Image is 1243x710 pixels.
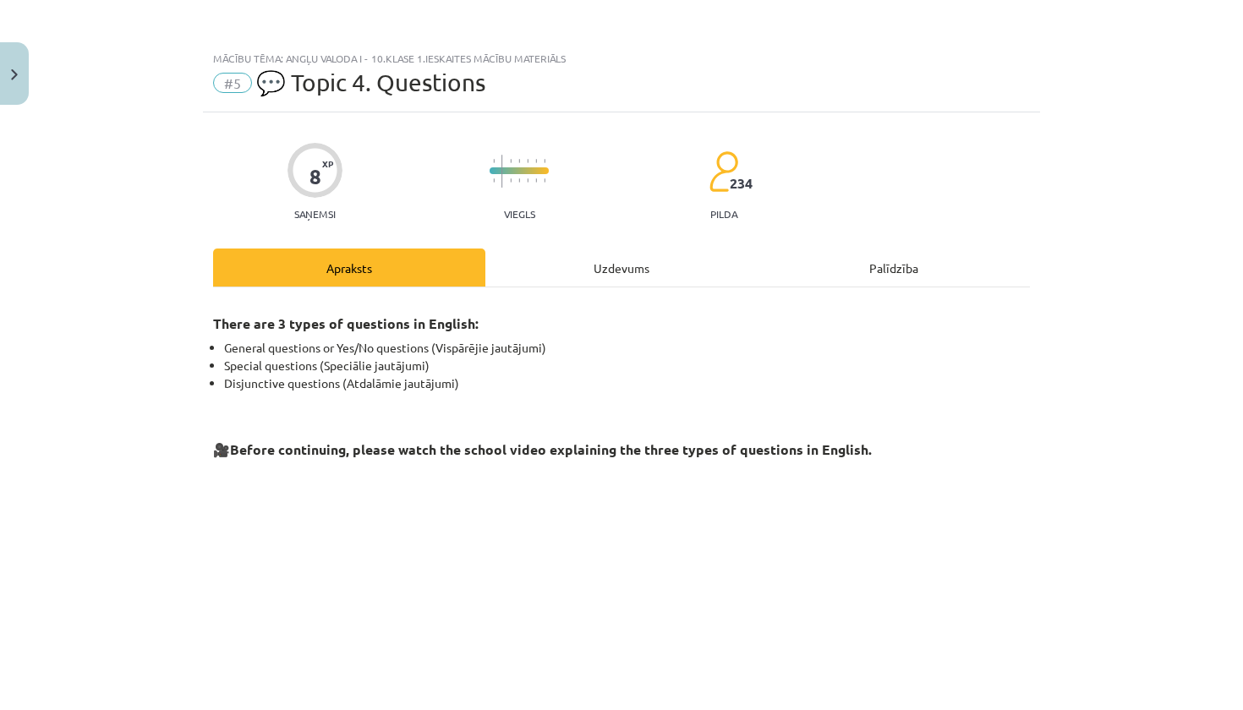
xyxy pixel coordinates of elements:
[224,357,1030,374] li: Special questions (Speciālie jautājumi)
[527,178,528,183] img: icon-short-line-57e1e144782c952c97e751825c79c345078a6d821885a25fce030b3d8c18986b.svg
[256,68,485,96] span: 💬 Topic 4. Questions
[710,208,737,220] p: pilda
[544,178,545,183] img: icon-short-line-57e1e144782c952c97e751825c79c345078a6d821885a25fce030b3d8c18986b.svg
[213,314,479,332] strong: There are 3 types of questions in English:
[518,178,520,183] img: icon-short-line-57e1e144782c952c97e751825c79c345078a6d821885a25fce030b3d8c18986b.svg
[493,178,495,183] img: icon-short-line-57e1e144782c952c97e751825c79c345078a6d821885a25fce030b3d8c18986b.svg
[213,248,485,287] div: Apraksts
[501,155,503,188] img: icon-long-line-d9ea69661e0d244f92f715978eff75569469978d946b2353a9bb055b3ed8787d.svg
[510,159,512,163] img: icon-short-line-57e1e144782c952c97e751825c79c345078a6d821885a25fce030b3d8c18986b.svg
[493,159,495,163] img: icon-short-line-57e1e144782c952c97e751825c79c345078a6d821885a25fce030b3d8c18986b.svg
[709,150,738,193] img: students-c634bb4e5e11cddfef0936a35e636f08e4e9abd3cc4e673bd6f9a4125e45ecb1.svg
[544,159,545,163] img: icon-short-line-57e1e144782c952c97e751825c79c345078a6d821885a25fce030b3d8c18986b.svg
[287,208,342,220] p: Saņemsi
[758,248,1030,287] div: Palīdzība
[213,52,1030,64] div: Mācību tēma: Angļu valoda i - 10.klase 1.ieskaites mācību materiāls
[224,374,1030,392] li: Disjunctive questions (Atdalāmie jautājumi)
[213,429,1030,460] h3: 🎥
[11,69,18,80] img: icon-close-lesson-0947bae3869378f0d4975bcd49f059093ad1ed9edebbc8119c70593378902aed.svg
[535,178,537,183] img: icon-short-line-57e1e144782c952c97e751825c79c345078a6d821885a25fce030b3d8c18986b.svg
[322,159,333,168] span: XP
[535,159,537,163] img: icon-short-line-57e1e144782c952c97e751825c79c345078a6d821885a25fce030b3d8c18986b.svg
[224,339,1030,357] li: General questions or Yes/No questions (Vispārējie jautājumi)
[518,159,520,163] img: icon-short-line-57e1e144782c952c97e751825c79c345078a6d821885a25fce030b3d8c18986b.svg
[527,159,528,163] img: icon-short-line-57e1e144782c952c97e751825c79c345078a6d821885a25fce030b3d8c18986b.svg
[309,165,321,188] div: 8
[213,73,252,93] span: #5
[230,440,872,458] strong: Before continuing, please watch the school video explaining the three types of questions in English.
[504,208,535,220] p: Viegls
[510,178,512,183] img: icon-short-line-57e1e144782c952c97e751825c79c345078a6d821885a25fce030b3d8c18986b.svg
[730,176,753,191] span: 234
[485,248,758,287] div: Uzdevums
